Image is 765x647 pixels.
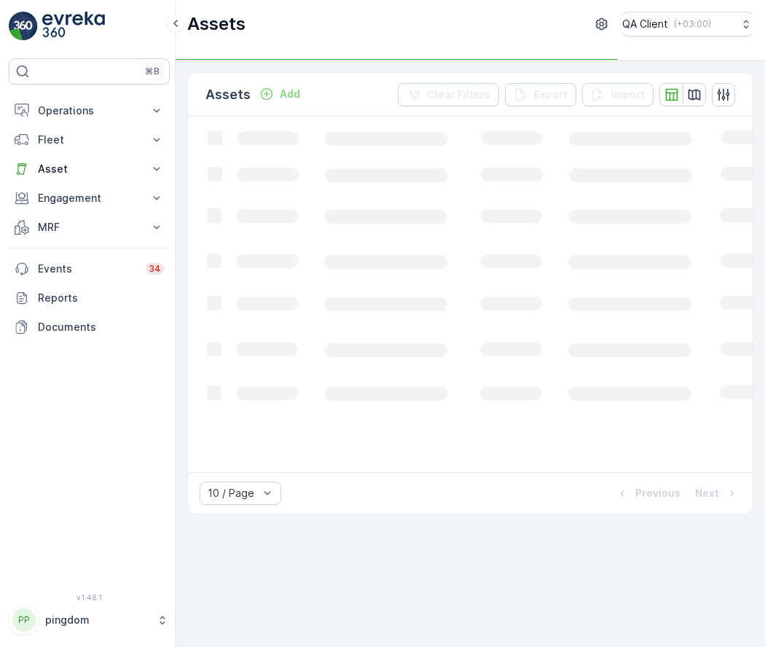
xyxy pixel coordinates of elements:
p: Assets [205,85,251,105]
p: Add [280,87,300,101]
p: Engagement [38,191,141,205]
button: Previous [613,485,682,502]
button: Asset [9,154,170,184]
p: Operations [38,103,141,118]
p: pingdom [45,613,149,627]
p: MRF [38,220,141,235]
p: Reports [38,291,164,305]
p: Documents [38,320,164,334]
p: Assets [187,12,246,36]
a: Reports [9,283,170,313]
p: 34 [149,263,161,275]
p: ( +03:00 ) [674,18,711,30]
div: PP [12,608,36,632]
button: Add [254,85,306,103]
button: Import [582,83,654,106]
button: QA Client(+03:00) [622,12,753,36]
button: Next [694,485,741,502]
p: QA Client [622,17,668,31]
p: Previous [635,486,680,501]
a: Events34 [9,254,170,283]
button: Export [505,83,576,106]
p: Asset [38,162,141,176]
p: Events [38,262,137,276]
button: PPpingdom [9,605,170,635]
button: Clear Filters [398,83,499,106]
button: Fleet [9,125,170,154]
a: Documents [9,313,170,342]
button: MRF [9,213,170,242]
p: Fleet [38,133,141,147]
button: Engagement [9,184,170,213]
button: Operations [9,96,170,125]
span: v 1.48.1 [9,593,170,602]
img: logo_light-DOdMpM7g.png [42,12,105,41]
p: Clear Filters [427,87,490,102]
p: Import [611,87,645,102]
p: Next [695,486,719,501]
p: Export [534,87,568,102]
img: logo [9,12,38,41]
p: ⌘B [145,66,160,77]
